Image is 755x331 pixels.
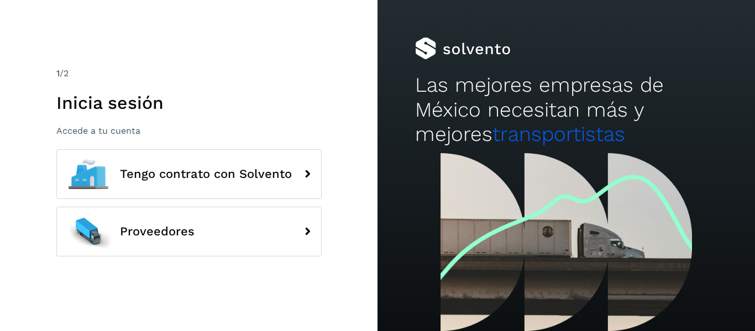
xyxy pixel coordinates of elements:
[56,125,322,136] p: Accede a tu cuenta
[415,73,717,146] h2: Las mejores empresas de México necesitan más y mejores
[56,207,322,256] button: Proveedores
[120,167,292,181] span: Tengo contrato con Solvento
[56,67,322,80] div: /2
[120,225,195,238] span: Proveedores
[56,149,322,199] button: Tengo contrato con Solvento
[492,122,625,146] span: transportistas
[56,68,60,78] span: 1
[56,92,322,113] h1: Inicia sesión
